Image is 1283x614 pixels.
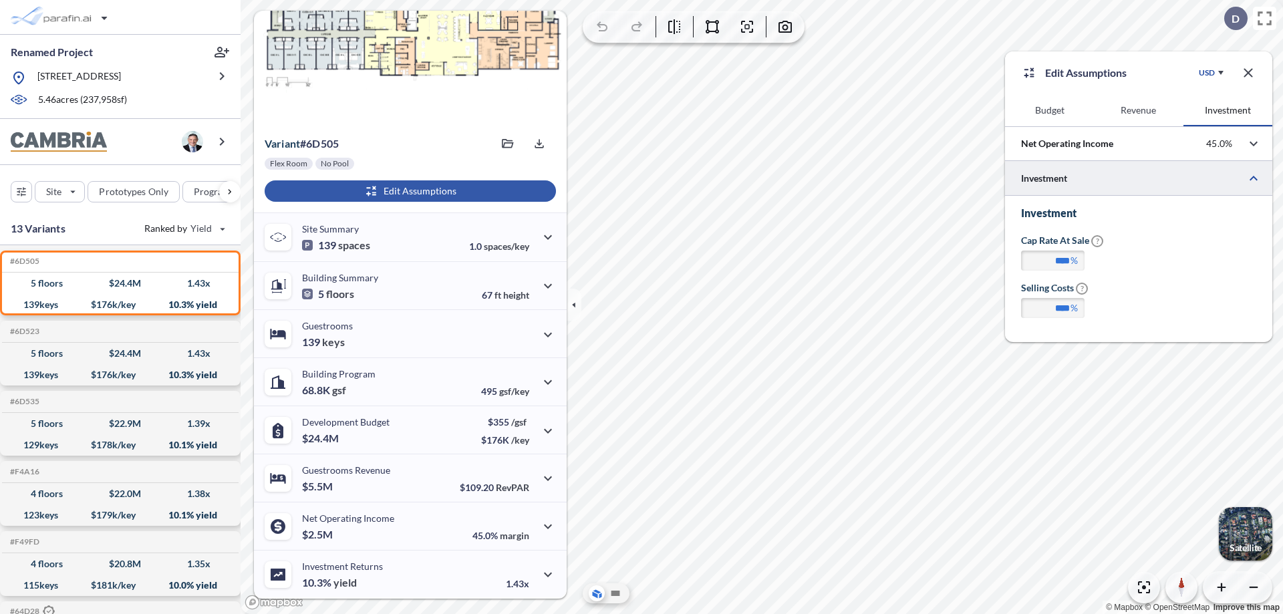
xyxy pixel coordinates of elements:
[302,528,335,541] p: $2.5M
[338,239,370,252] span: spaces
[302,368,376,379] p: Building Program
[511,416,527,428] span: /gsf
[496,482,529,493] span: RevPAR
[302,432,341,445] p: $24.4M
[1230,543,1262,553] p: Satellite
[1206,138,1232,150] p: 45.0%
[7,397,39,406] h5: Click to copy the code
[37,69,121,86] p: [STREET_ADDRESS]
[265,137,300,150] span: Variant
[302,416,390,428] p: Development Budget
[302,223,359,235] p: Site Summary
[333,576,357,589] span: yield
[481,386,529,397] p: 495
[1045,65,1127,81] p: Edit Assumptions
[326,287,354,301] span: floors
[494,289,501,301] span: ft
[1005,94,1094,126] button: Budget
[302,320,353,331] p: Guestrooms
[1076,283,1088,295] span: ?
[1219,507,1272,561] button: Switcher ImageSatellite
[607,585,623,601] button: Site Plan
[245,595,303,610] a: Mapbox homepage
[484,241,529,252] span: spaces/key
[1071,254,1078,267] label: %
[1145,603,1209,612] a: OpenStreetMap
[1199,67,1215,78] div: USD
[35,181,85,202] button: Site
[481,416,529,428] p: $355
[302,480,335,493] p: $5.5M
[1021,234,1103,247] label: Cap Rate at Sale
[511,434,529,446] span: /key
[1232,13,1240,25] p: D
[1183,94,1272,126] button: Investment
[38,93,127,108] p: 5.46 acres ( 237,958 sf)
[265,137,339,150] p: # 6d505
[302,287,354,301] p: 5
[182,181,255,202] button: Program
[302,576,357,589] p: 10.3%
[7,537,39,547] h5: Click to copy the code
[499,386,529,397] span: gsf/key
[11,132,107,152] img: BrandImage
[500,530,529,541] span: margin
[11,45,93,59] p: Renamed Project
[11,220,65,237] p: 13 Variants
[88,181,180,202] button: Prototypes Only
[302,239,370,252] p: 139
[321,158,349,169] p: No Pool
[469,241,529,252] p: 1.0
[302,335,345,349] p: 139
[270,158,307,169] p: Flex Room
[481,434,529,446] p: $176K
[322,335,345,349] span: keys
[1106,603,1143,612] a: Mapbox
[1091,235,1103,247] span: ?
[302,383,346,397] p: 68.8K
[1021,137,1113,150] p: Net Operating Income
[1021,281,1088,295] label: Selling Costs
[503,289,529,301] span: height
[99,185,168,198] p: Prototypes Only
[482,289,529,301] p: 67
[302,512,394,524] p: Net Operating Income
[302,561,383,572] p: Investment Returns
[1219,507,1272,561] img: Switcher Image
[7,327,39,336] h5: Click to copy the code
[1071,301,1078,315] label: %
[190,222,212,235] span: Yield
[46,185,61,198] p: Site
[472,530,529,541] p: 45.0%
[265,180,556,202] button: Edit Assumptions
[7,467,39,476] h5: Click to copy the code
[1214,603,1280,612] a: Improve this map
[134,218,234,239] button: Ranked by Yield
[302,272,378,283] p: Building Summary
[1094,94,1183,126] button: Revenue
[506,578,529,589] p: 1.43x
[182,131,203,152] img: user logo
[332,383,346,397] span: gsf
[7,257,39,266] h5: Click to copy the code
[194,185,231,198] p: Program
[460,482,529,493] p: $109.20
[302,464,390,476] p: Guestrooms Revenue
[1021,206,1256,220] h3: Investment
[589,585,605,601] button: Aerial View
